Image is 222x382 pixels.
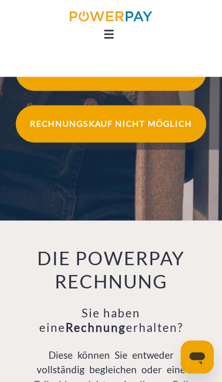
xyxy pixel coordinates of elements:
h3: Sie haben eine erhalten? [22,306,200,335]
h1: DIE POWERPAY RECHNUNG [22,247,200,293]
button: Rechnungskauf nicht möglich [16,105,207,143]
b: Rechnung [66,320,126,334]
button: Hilfe-Center [16,54,207,91]
img: logo-powerpay.svg [70,11,153,22]
a: Rechnungskauf nicht möglich [5,103,217,145]
iframe: Schaltfläche zum Öffnen des Messaging-Fensters [181,341,214,374]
